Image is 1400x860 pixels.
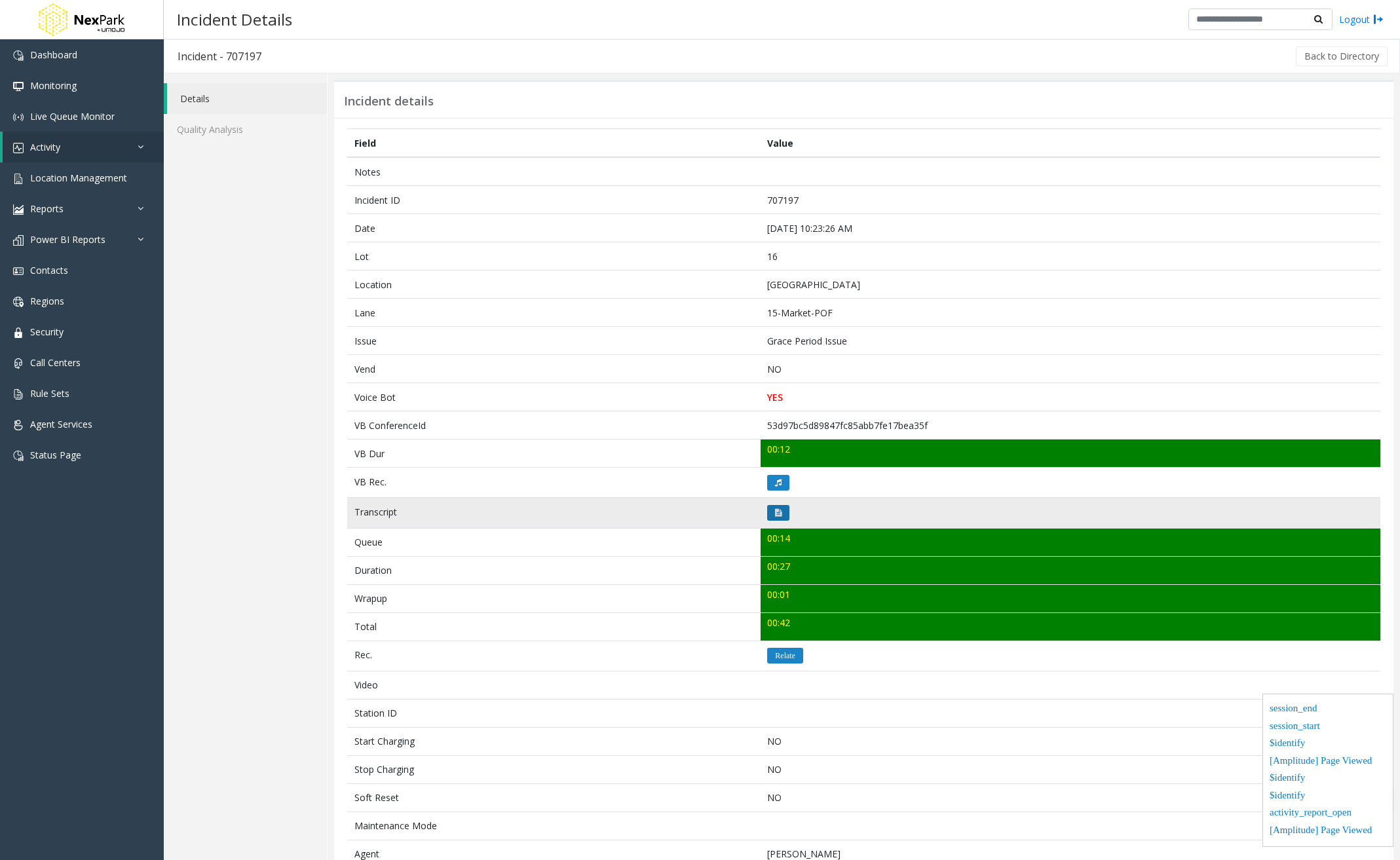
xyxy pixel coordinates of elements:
[13,358,24,369] img: 'icon'
[1270,770,1386,788] div: $identify
[30,387,69,400] span: Rule Sets
[347,727,761,755] td: Start Charging
[347,528,761,556] td: Queue
[767,734,1373,748] p: NO
[13,235,24,246] img: 'icon'
[30,172,127,184] span: Location Management
[347,584,761,612] td: Wrapup
[347,271,761,299] td: Location
[761,214,1380,242] td: [DATE] 10:23:26 AM
[347,671,761,699] td: Video
[761,556,1380,584] td: 00:27
[13,420,24,430] img: 'icon'
[347,439,761,468] td: VB Dur
[767,791,1373,804] p: NO
[30,264,68,276] span: Contacts
[1270,736,1386,753] div: $identify
[13,266,24,276] img: 'icon'
[13,81,24,92] img: 'icon'
[347,699,761,727] td: Station ID
[30,202,64,215] span: Reports
[1270,823,1386,840] div: [Amplitude] Page Viewed
[30,141,60,153] span: Activity
[30,48,77,61] span: Dashboard
[30,79,77,92] span: Monitoring
[164,114,327,145] a: Quality Analysis
[767,648,803,664] button: Relate
[30,295,64,307] span: Regions
[13,204,24,215] img: 'icon'
[347,783,761,812] td: Soft Reset
[1270,788,1386,806] div: $identify
[347,812,761,840] td: Maintenance Mode
[30,326,64,338] span: Security
[761,129,1380,158] th: Value
[164,41,274,71] h3: Incident - 707197
[13,451,24,461] img: 'icon'
[761,584,1380,612] td: 00:01
[13,389,24,400] img: 'icon'
[347,214,761,242] td: Date
[775,652,795,660] i: Relate
[767,419,1373,432] p: 53d97bc5d89847fc85abb7fe17bea35f
[1270,753,1386,771] div: [Amplitude] Page Viewed
[347,383,761,411] td: Voice Bot
[347,242,761,271] td: Lot
[13,327,24,338] img: 'icon'
[13,112,24,122] img: 'icon'
[13,143,24,153] img: 'icon'
[767,362,1373,376] p: NO
[347,157,761,186] td: Notes
[347,299,761,327] td: Lane
[30,418,92,430] span: Agent Services
[30,110,115,122] span: Live Queue Monitor
[761,327,1380,355] td: Grace Period Issue
[347,556,761,584] td: Duration
[767,390,1373,404] p: YES
[1373,12,1384,26] img: logout
[767,762,1373,776] p: NO
[761,612,1380,641] td: 00:42
[347,641,761,671] td: Rec.
[347,411,761,439] td: VB ConferenceId
[347,129,761,158] th: Field
[1270,701,1386,719] div: session_end
[30,356,81,369] span: Call Centers
[347,327,761,355] td: Issue
[13,50,24,61] img: 'icon'
[1270,805,1386,823] div: activity_report_open
[1296,47,1388,66] button: Back to Directory
[761,271,1380,299] td: [GEOGRAPHIC_DATA]
[347,186,761,214] td: Incident ID
[761,439,1380,468] td: 00:12
[170,3,299,35] h3: Incident Details
[344,94,434,109] h3: Incident details
[347,612,761,641] td: Total
[761,528,1380,556] td: 00:14
[761,242,1380,271] td: 16
[13,174,24,184] img: 'icon'
[13,297,24,307] img: 'icon'
[3,132,164,162] a: Activity
[347,468,761,498] td: VB Rec.
[1270,719,1386,736] div: session_start
[761,186,1380,214] td: 707197
[30,449,81,461] span: Status Page
[761,299,1380,327] td: 15-Market-POF
[167,83,327,114] a: Details
[347,498,761,528] td: Transcript
[1339,12,1384,26] a: Logout
[30,233,105,246] span: Power BI Reports
[347,355,761,383] td: Vend
[347,755,761,783] td: Stop Charging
